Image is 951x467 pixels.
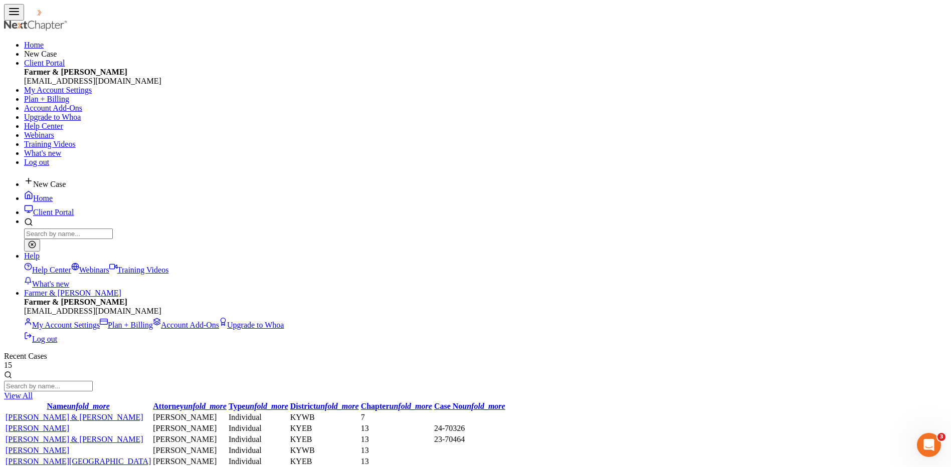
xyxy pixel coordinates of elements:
[316,402,358,410] i: unfold_more
[228,423,289,433] td: Individual
[24,8,88,18] img: NextChapter
[24,280,69,288] a: What's new
[24,289,121,297] a: Farmer & [PERSON_NAME]
[184,402,227,410] i: unfold_more
[153,402,227,410] a: Attorneyunfold_more
[4,381,93,391] input: Search by name...
[24,307,161,315] span: [EMAIL_ADDRESS][DOMAIN_NAME]
[24,158,49,166] a: Log out
[434,402,505,410] a: Case Nounfold_more
[152,445,227,455] td: [PERSON_NAME]
[6,424,69,432] a: [PERSON_NAME]
[47,402,109,410] a: Nameunfold_more
[152,434,227,444] td: [PERSON_NAME]
[24,86,92,94] a: My Account Settings
[6,446,69,454] a: [PERSON_NAME]
[67,402,109,410] i: unfold_more
[24,131,54,139] a: Webinars
[24,59,65,67] a: Client Portal
[109,266,169,274] a: Training Videos
[24,252,40,260] a: Help
[24,208,74,216] a: Client Portal
[4,361,947,370] div: 15
[228,445,289,455] td: Individual
[434,434,506,444] td: 23-70464
[290,434,359,444] td: KYEB
[24,228,113,239] input: Search by name...
[24,298,947,344] div: Farmer & [PERSON_NAME]
[153,321,219,329] a: Account Add-Ons
[71,266,109,274] a: Webinars
[152,412,227,422] td: [PERSON_NAME]
[245,402,288,410] i: unfold_more
[6,457,151,465] a: [PERSON_NAME][GEOGRAPHIC_DATA]
[229,402,288,410] a: Typeunfold_more
[24,113,81,121] a: Upgrade to Whoa
[24,194,53,202] a: Home
[24,41,44,49] a: Home
[24,298,127,306] strong: Farmer & [PERSON_NAME]
[360,412,433,422] td: 7
[6,413,143,421] a: [PERSON_NAME] & [PERSON_NAME]
[100,321,153,329] a: Plan + Billing
[24,104,82,112] a: Account Add-Ons
[4,352,947,370] div: Recent Cases
[360,456,433,466] td: 13
[6,435,143,443] a: [PERSON_NAME] & [PERSON_NAME]
[434,423,506,433] td: 24-70326
[4,391,33,400] a: View All
[24,261,947,289] div: Help
[228,456,289,466] td: Individual
[462,402,505,410] i: unfold_more
[152,423,227,433] td: [PERSON_NAME]
[360,423,433,433] td: 13
[219,321,284,329] a: Upgrade to Whoa
[24,266,71,274] a: Help Center
[24,50,57,58] span: New Case
[290,402,359,410] a: Districtunfold_more
[24,335,57,343] a: Log out
[290,456,359,466] td: KYEB
[24,321,100,329] a: My Account Settings
[24,140,76,148] a: Training Videos
[228,412,289,422] td: Individual
[33,180,66,188] span: New Case
[24,77,161,85] span: [EMAIL_ADDRESS][DOMAIN_NAME]
[228,434,289,444] td: Individual
[917,433,941,457] iframe: Intercom live chat
[4,21,68,31] img: NextChapter
[290,412,359,422] td: KYWB
[290,445,359,455] td: KYWB
[390,402,432,410] i: unfold_more
[361,402,432,410] a: Chapterunfold_more
[360,434,433,444] td: 13
[152,456,227,466] td: [PERSON_NAME]
[24,122,63,130] a: Help Center
[937,433,945,441] span: 3
[290,423,359,433] td: KYEB
[24,149,61,157] a: What's new
[24,95,69,103] a: Plan + Billing
[24,68,127,76] strong: Farmer & [PERSON_NAME]
[360,445,433,455] td: 13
